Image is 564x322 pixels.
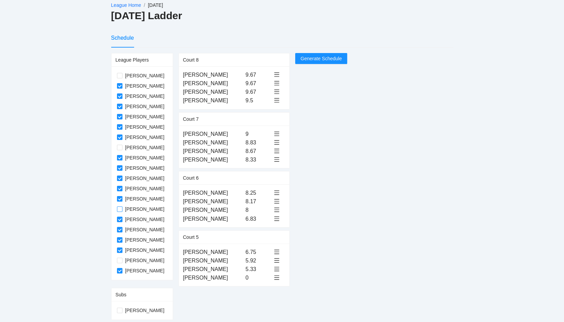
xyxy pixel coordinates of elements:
div: [PERSON_NAME] [183,147,243,155]
div: [PERSON_NAME] [183,189,243,197]
div: 8.33 [246,155,271,164]
span: [PERSON_NAME] [122,164,167,172]
span: [PERSON_NAME] [122,307,167,314]
span: [PERSON_NAME] [122,175,167,182]
div: Court 8 [183,53,285,66]
div: [PERSON_NAME] [183,96,243,105]
span: [PERSON_NAME] [122,154,167,162]
span: [PERSON_NAME] [122,103,167,110]
div: 8 [246,206,271,214]
div: [PERSON_NAME] [183,265,243,273]
span: Generate Schedule [301,55,342,62]
span: menu [274,80,279,86]
div: [PERSON_NAME] [183,138,243,147]
span: [PERSON_NAME] [122,257,167,264]
span: menu [274,216,279,221]
span: menu [274,140,279,145]
div: 8.83 [246,138,271,147]
div: [PERSON_NAME] [183,155,243,164]
div: [PERSON_NAME] [183,197,243,206]
span: [PERSON_NAME] [122,205,167,213]
span: menu [274,249,279,255]
span: menu [274,275,279,280]
span: menu [274,207,279,212]
span: [PERSON_NAME] [122,216,167,223]
span: menu [274,72,279,77]
span: [PERSON_NAME] [122,82,167,90]
div: [PERSON_NAME] [183,88,243,96]
span: [PERSON_NAME] [122,92,167,100]
div: [PERSON_NAME] [183,79,243,88]
span: menu [274,266,279,272]
a: League Home [111,2,141,8]
span: [PERSON_NAME] [122,185,167,192]
div: 9 [246,130,271,138]
span: menu [274,131,279,137]
button: Generate Schedule [295,53,347,64]
span: [PERSON_NAME] [122,133,167,141]
div: [PERSON_NAME] [183,248,243,256]
div: 6.75 [246,248,271,256]
span: menu [274,258,279,263]
div: [PERSON_NAME] [183,70,243,79]
span: [PERSON_NAME] [122,144,167,151]
div: Schedule [111,34,134,42]
span: menu [274,157,279,162]
div: 9.67 [246,88,271,96]
div: 9.67 [246,79,271,88]
span: [PERSON_NAME] [122,246,167,254]
div: Subs [116,288,169,301]
span: [DATE] [148,2,163,8]
span: menu [274,148,279,154]
div: 8.67 [246,147,271,155]
div: Court 6 [183,171,285,184]
span: [PERSON_NAME] [122,226,167,233]
div: Court 7 [183,113,285,126]
span: [PERSON_NAME] [122,72,167,79]
span: [PERSON_NAME] [122,236,167,244]
span: menu [274,198,279,204]
span: [PERSON_NAME] [122,113,167,120]
span: menu [274,190,279,195]
div: 8.25 [246,189,271,197]
div: 9.67 [246,70,271,79]
div: 0 [246,273,271,282]
span: [PERSON_NAME] [122,123,167,131]
div: League Players [116,53,169,66]
div: [PERSON_NAME] [183,256,243,265]
span: [PERSON_NAME] [122,267,167,274]
div: 9.5 [246,96,271,105]
div: [PERSON_NAME] [183,215,243,223]
span: menu [274,98,279,103]
div: 8.17 [246,197,271,206]
div: 6.83 [246,215,271,223]
div: Court 5 [183,231,285,244]
div: 5.92 [246,256,271,265]
div: [PERSON_NAME] [183,273,243,282]
span: [PERSON_NAME] [122,195,167,203]
div: [PERSON_NAME] [183,206,243,214]
div: 5.33 [246,265,271,273]
span: menu [274,89,279,94]
h2: [DATE] Ladder [111,9,453,23]
div: [PERSON_NAME] [183,130,243,138]
span: / [144,2,145,8]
